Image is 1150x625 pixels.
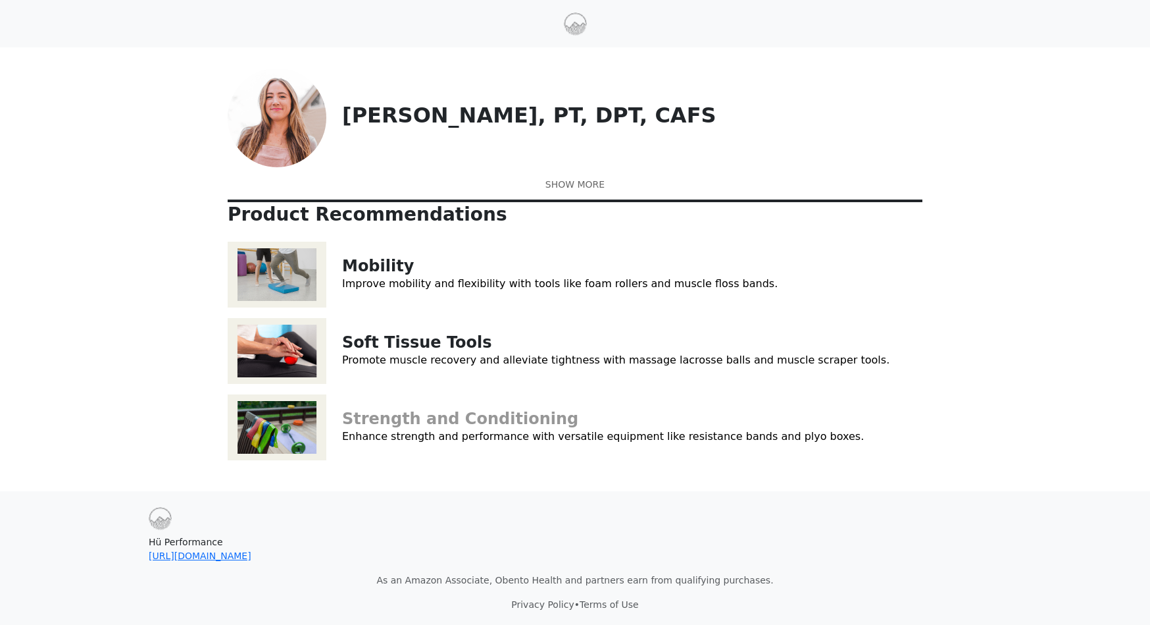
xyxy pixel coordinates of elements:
[342,333,492,352] a: Soft Tissue Tools
[342,354,889,366] a: Promote muscle recovery and alleviate tightness with massage lacrosse balls and muscle scraper to...
[228,318,326,384] img: Soft Tissue Tools
[564,13,587,36] img: Hü Performance
[342,103,922,128] p: [PERSON_NAME], PT, DPT, CAFS
[342,410,578,428] a: Strength and Conditioning
[511,599,574,610] a: Privacy Policy
[342,430,864,443] a: Enhance strength and performance with versatile equipment like resistance bands and plyo boxes.
[580,599,639,610] a: Terms of Use
[342,277,778,290] a: Improve mobility and flexibility with tools like foam rollers and muscle floss bands.
[228,68,326,167] img: Dr. Caitlin Alexander, PT, DPT, CAFS
[149,598,1001,612] p: •
[149,535,1001,563] p: Hü Performance
[149,551,251,561] a: [URL][DOMAIN_NAME]
[149,507,172,530] img: Hü Performance
[228,394,326,460] img: Strength and Conditioning
[228,242,326,308] img: Mobility
[342,257,414,275] a: Mobility
[228,204,922,226] p: Product Recommendations
[149,574,1001,587] p: As an Amazon Associate, Obento Health and partners earn from qualifying purchases.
